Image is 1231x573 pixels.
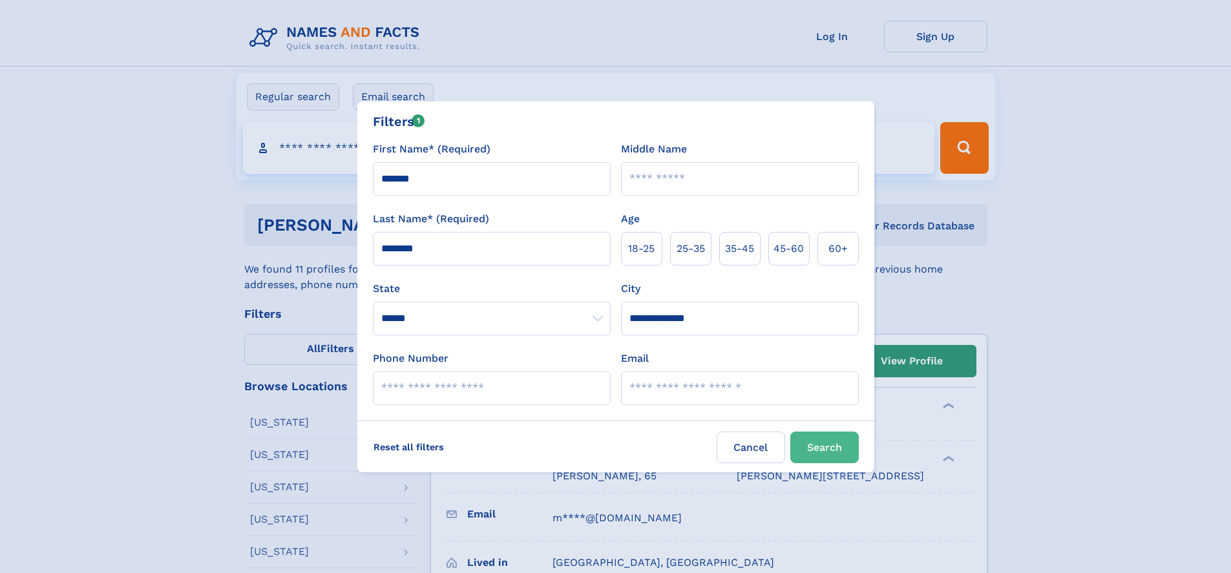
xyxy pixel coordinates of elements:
label: Age [621,211,640,227]
div: Filters [373,112,425,131]
span: 45‑60 [773,241,804,256]
span: 25‑35 [677,241,705,256]
span: 60+ [828,241,848,256]
label: State [373,281,611,297]
label: Middle Name [621,141,687,157]
span: 18‑25 [628,241,655,256]
label: Email [621,351,649,366]
label: Cancel [717,432,785,463]
label: Last Name* (Required) [373,211,489,227]
label: Phone Number [373,351,448,366]
label: Reset all filters [365,432,452,463]
label: City [621,281,640,297]
span: 35‑45 [725,241,754,256]
label: First Name* (Required) [373,141,490,157]
button: Search [790,432,859,463]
